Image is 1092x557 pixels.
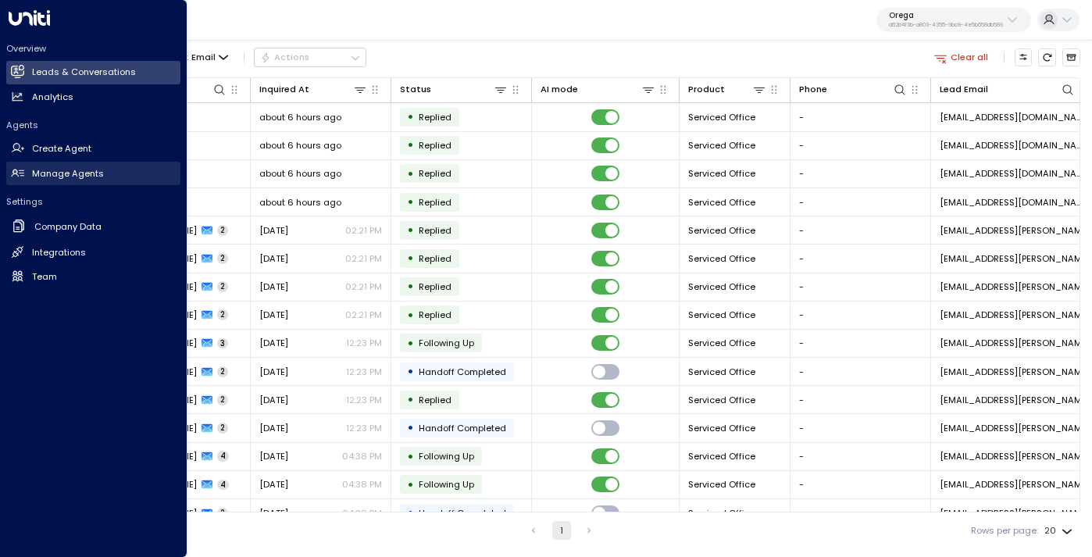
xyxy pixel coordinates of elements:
[32,91,73,104] h2: Analytics
[259,366,288,378] span: Sep 12, 2025
[790,414,931,441] td: -
[6,85,180,109] a: Analytics
[889,22,1003,28] p: d62b4f3b-a803-4355-9bc8-4e5b658db589
[688,167,755,180] span: Serviced Office
[259,450,288,462] span: Sep 02, 2025
[688,450,755,462] span: Serviced Office
[32,142,91,155] h2: Create Agent
[688,394,755,406] span: Serviced Office
[541,82,578,97] div: AI mode
[407,361,414,382] div: •
[342,507,382,520] p: 04:38 PM
[400,82,431,97] div: Status
[217,253,228,264] span: 2
[419,196,451,209] span: Replied
[345,224,382,237] p: 02:21 PM
[799,82,827,97] div: Phone
[940,82,1075,97] div: Lead Email
[345,309,382,321] p: 02:21 PM
[407,106,414,127] div: •
[6,162,180,185] a: Manage Agents
[929,48,994,66] button: Clear all
[688,337,755,349] span: Serviced Office
[889,11,1003,20] p: Orega
[407,220,414,241] div: •
[145,48,234,66] span: Channel:
[940,252,1090,265] span: denver.burke@fuelius.com
[940,337,1090,349] span: denver.burke@fuelius.com
[552,521,571,540] button: page 1
[407,389,414,410] div: •
[217,508,228,519] span: 2
[342,450,382,462] p: 04:38 PM
[217,423,228,434] span: 2
[259,252,288,265] span: Sep 16, 2025
[688,111,755,123] span: Serviced Office
[407,502,414,523] div: •
[688,82,766,97] div: Product
[6,241,180,264] a: Integrations
[790,245,931,272] td: -
[407,474,414,495] div: •
[1038,48,1056,66] span: Refresh
[217,281,228,292] span: 2
[688,280,755,293] span: Serviced Office
[1044,521,1076,541] div: 20
[260,52,309,62] div: Actions
[259,478,288,491] span: Sep 02, 2025
[32,246,86,259] h2: Integrations
[217,480,229,491] span: 4
[790,216,931,244] td: -
[940,478,1090,491] span: denver.burke@fuelius.com
[790,273,931,301] td: -
[790,471,931,498] td: -
[688,507,755,520] span: Serviced Office
[790,160,931,187] td: -
[259,139,341,152] span: about 6 hours ago
[940,167,1090,180] span: asanghera121@hotmail.com
[259,111,341,123] span: about 6 hours ago
[407,248,414,269] div: •
[940,111,1090,123] span: asanghera121@hotmail.com
[217,366,228,377] span: 2
[688,82,725,97] div: Product
[345,280,382,293] p: 02:21 PM
[346,337,382,349] p: 12:23 PM
[407,446,414,467] div: •
[259,196,341,209] span: about 6 hours ago
[419,224,451,237] span: Replied
[790,302,931,329] td: -
[259,394,288,406] span: Sep 12, 2025
[799,82,907,97] div: Phone
[407,191,414,212] div: •
[419,139,451,152] span: Replied
[790,443,931,470] td: -
[259,280,288,293] span: Sep 16, 2025
[346,394,382,406] p: 12:23 PM
[790,386,931,413] td: -
[254,48,366,66] button: Actions
[419,309,451,321] span: Replied
[688,366,755,378] span: Serviced Office
[790,188,931,216] td: -
[688,196,755,209] span: Serviced Office
[259,309,288,321] span: Sep 16, 2025
[259,167,341,180] span: about 6 hours ago
[34,220,102,234] h2: Company Data
[688,422,755,434] span: Serviced Office
[217,225,228,236] span: 2
[940,394,1090,406] span: denver.burke@fuelius.com
[876,8,1031,33] button: Oregad62b4f3b-a803-4355-9bc8-4e5b658db589
[259,422,288,434] span: Sep 12, 2025
[541,82,655,97] div: AI mode
[790,103,931,130] td: -
[688,252,755,265] span: Serviced Office
[940,450,1090,462] span: denver.burke@fuelius.com
[345,252,382,265] p: 02:21 PM
[259,224,288,237] span: Sep 16, 2025
[790,358,931,385] td: -
[32,270,57,284] h2: Team
[688,224,755,237] span: Serviced Office
[217,309,228,320] span: 2
[790,330,931,357] td: -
